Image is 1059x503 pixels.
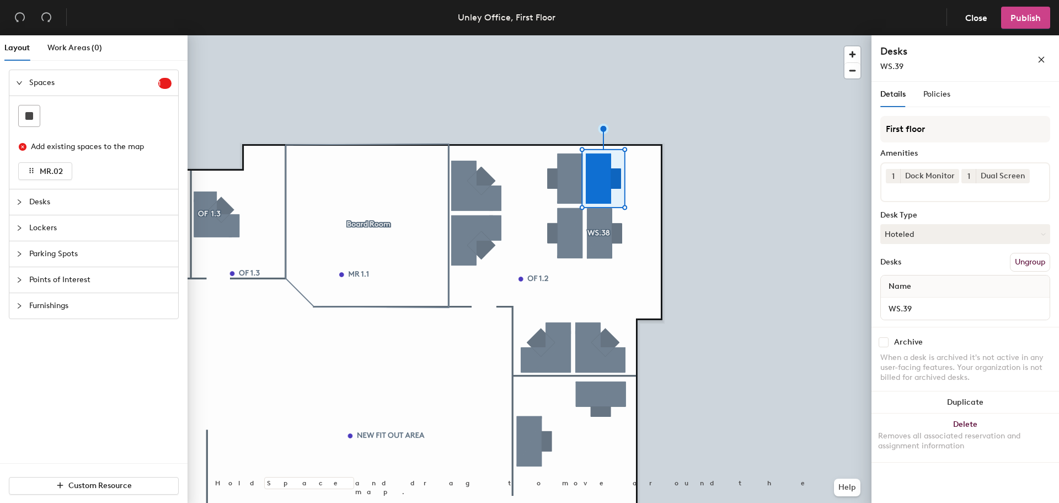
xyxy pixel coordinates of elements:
[880,353,1050,383] div: When a desk is archived it's not active in any user-facing features. Your organization is not bil...
[878,431,1052,451] div: Removes all associated reservation and assignment information
[29,267,172,293] span: Points of Interest
[47,43,102,52] span: Work Areas (0)
[880,149,1050,158] div: Amenities
[29,189,172,215] span: Desks
[29,293,172,319] span: Furnishings
[880,211,1050,220] div: Desk Type
[976,169,1030,183] div: Dual Screen
[18,162,72,180] button: MR.02
[834,479,860,496] button: Help
[880,224,1050,244] button: Hoteled
[967,171,970,182] span: 1
[31,141,162,153] div: Add existing spaces to the map
[35,7,57,29] button: Redo (⌘ + ⇧ + Z)
[1010,253,1050,272] button: Ungroup
[458,10,555,24] div: Unley Office, First Floor
[16,303,23,309] span: collapsed
[900,169,959,183] div: Dock Monitor
[871,414,1059,462] button: DeleteRemoves all associated reservation and assignment information
[16,251,23,257] span: collapsed
[1001,7,1050,29] button: Publish
[4,43,30,52] span: Layout
[965,13,987,23] span: Close
[40,167,63,176] span: MR.02
[29,215,172,241] span: Lockers
[16,80,23,86] span: expanded
[158,78,172,89] sup: 1
[883,277,917,296] span: Name
[1037,56,1045,63] span: close
[68,481,132,490] span: Custom Resource
[892,171,895,182] span: 1
[9,477,179,495] button: Custom Resource
[9,7,31,29] button: Undo (⌘ + Z)
[14,12,25,23] span: undo
[894,338,923,347] div: Archive
[29,70,158,96] span: Spaces
[16,277,23,283] span: collapsed
[961,169,976,183] button: 1
[19,143,26,151] span: close-circle
[880,62,903,71] span: WS.39
[883,301,1047,316] input: Unnamed desk
[880,44,1002,59] h4: Desks
[923,89,950,99] span: Policies
[880,89,906,99] span: Details
[29,241,172,267] span: Parking Spots
[1010,13,1041,23] span: Publish
[956,7,997,29] button: Close
[871,391,1059,414] button: Duplicate
[16,225,23,231] span: collapsed
[158,80,172,87] span: 1
[16,199,23,205] span: collapsed
[886,169,900,183] button: 1
[880,258,901,267] div: Desks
